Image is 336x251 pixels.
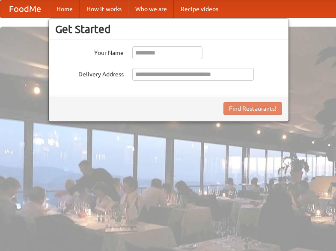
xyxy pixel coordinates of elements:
[0,0,50,18] a: FoodMe
[50,0,80,18] a: Home
[55,68,124,79] label: Delivery Address
[174,0,225,18] a: Recipe videos
[55,46,124,57] label: Your Name
[223,102,282,115] button: Find Restaurants!
[55,23,282,36] h3: Get Started
[80,0,128,18] a: How it works
[128,0,174,18] a: Who we are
